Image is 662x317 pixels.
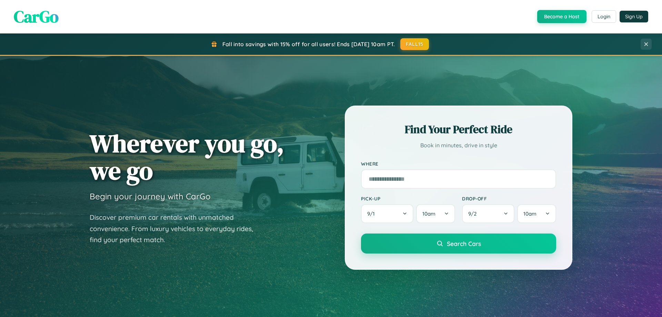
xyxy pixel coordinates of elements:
[620,11,648,22] button: Sign Up
[400,38,429,50] button: FALL15
[361,140,556,150] p: Book in minutes, drive in style
[90,191,211,201] h3: Begin your journey with CarGo
[90,130,284,184] h1: Wherever you go, we go
[90,212,262,246] p: Discover premium car rentals with unmatched convenience. From luxury vehicles to everyday rides, ...
[361,196,455,201] label: Pick-up
[462,204,514,223] button: 9/2
[422,210,435,217] span: 10am
[462,196,556,201] label: Drop-off
[537,10,586,23] button: Become a Host
[361,234,556,254] button: Search Cars
[361,204,413,223] button: 9/1
[592,10,616,23] button: Login
[222,41,395,48] span: Fall into savings with 15% off for all users! Ends [DATE] 10am PT.
[517,204,556,223] button: 10am
[523,210,536,217] span: 10am
[416,204,455,223] button: 10am
[367,210,378,217] span: 9 / 1
[361,122,556,137] h2: Find Your Perfect Ride
[447,240,481,247] span: Search Cars
[361,161,556,167] label: Where
[14,5,59,28] span: CarGo
[468,210,480,217] span: 9 / 2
